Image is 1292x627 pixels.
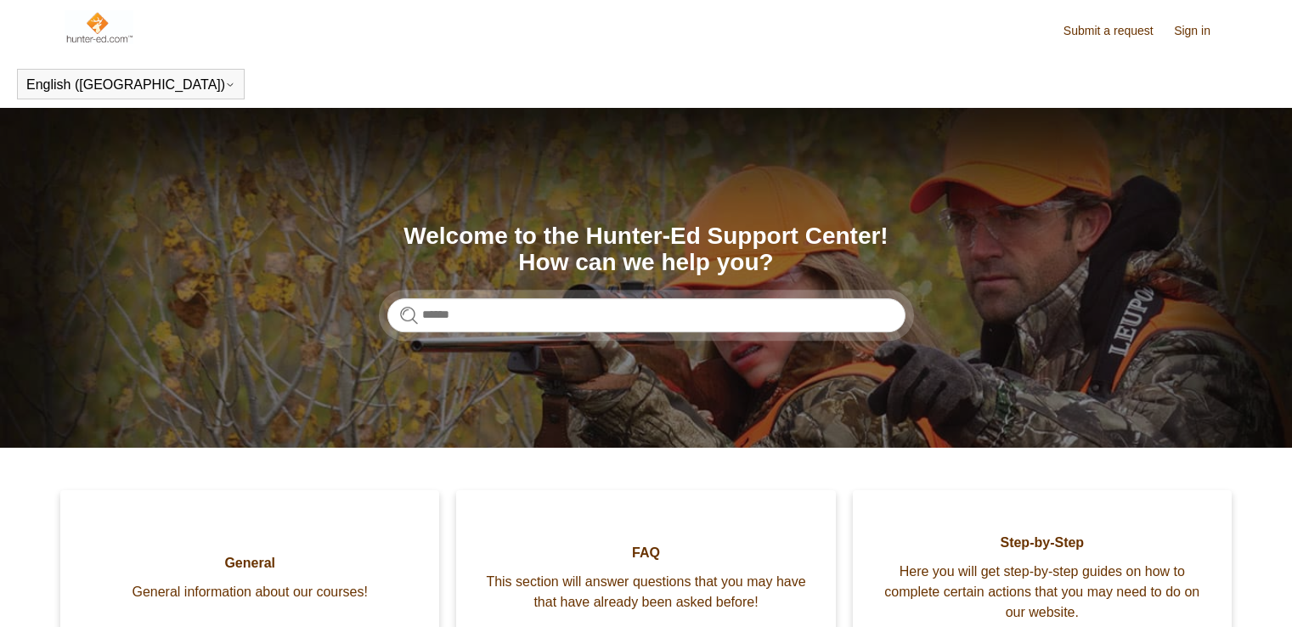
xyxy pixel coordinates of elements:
[86,582,414,602] span: General information about our courses!
[878,533,1206,553] span: Step-by-Step
[482,572,810,613] span: This section will answer questions that you may have that have already been asked before!
[1182,570,1280,614] div: Chat Support
[878,562,1206,623] span: Here you will get step-by-step guides on how to complete certain actions that you may need to do ...
[26,77,235,93] button: English ([GEOGRAPHIC_DATA])
[65,10,133,44] img: Hunter-Ed Help Center home page
[387,223,906,276] h1: Welcome to the Hunter-Ed Support Center! How can we help you?
[1174,22,1227,40] a: Sign in
[86,553,414,573] span: General
[482,543,810,563] span: FAQ
[1064,22,1171,40] a: Submit a request
[387,298,906,332] input: Search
